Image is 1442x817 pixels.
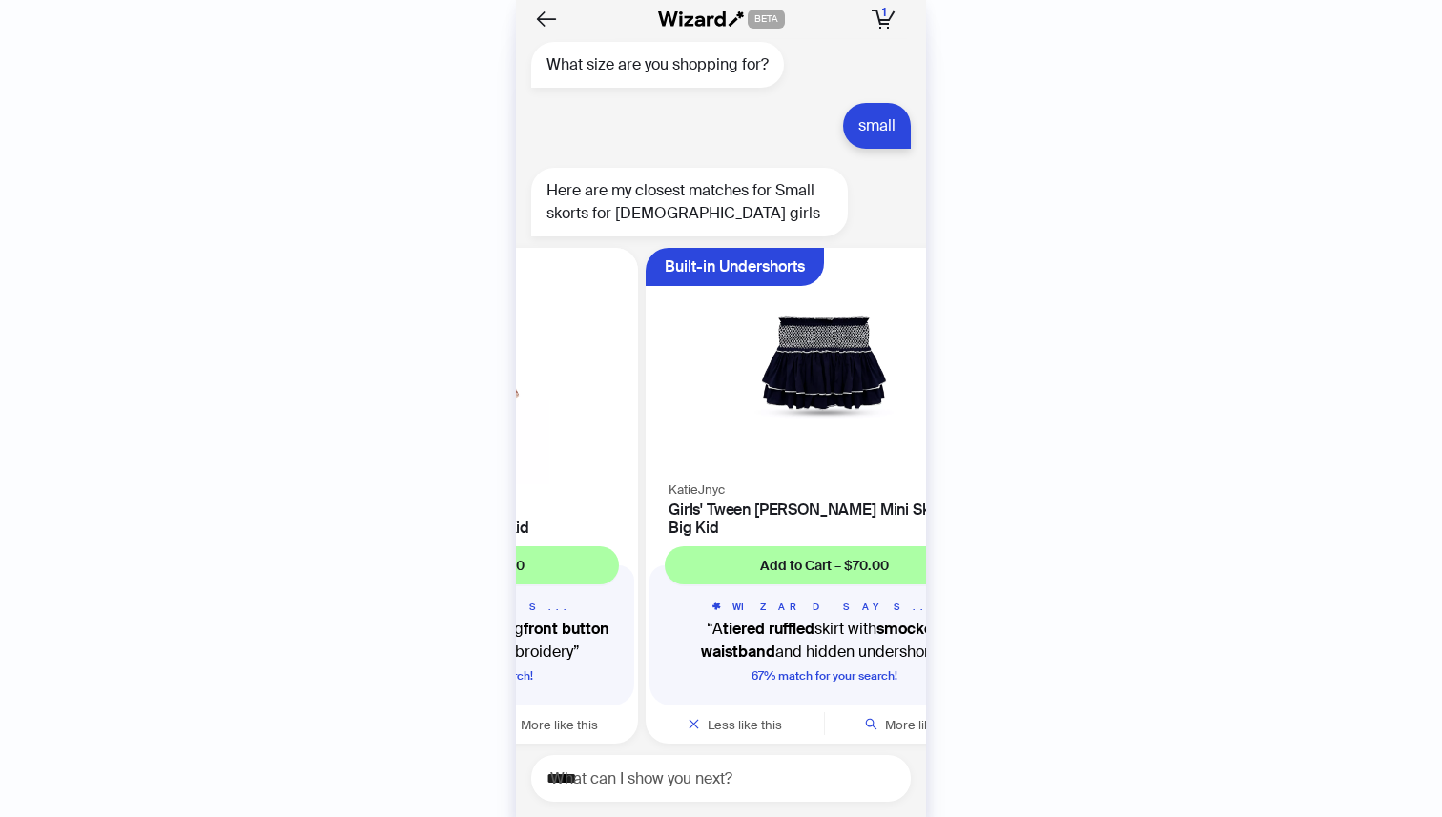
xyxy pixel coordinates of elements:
[760,557,889,574] span: Add to Cart – $70.00
[646,705,824,744] button: Less like this
[669,500,979,537] h4: Girls' Tween [PERSON_NAME] Mini Skirt - Big Kid
[843,103,911,149] div: small
[531,42,784,88] div: What size are you shopping for?
[882,5,886,20] span: 1
[665,546,983,584] button: Add to Cart – $70.00
[669,481,725,498] span: KatieJnyc
[688,718,700,730] span: close
[708,717,782,733] span: Less like this
[752,668,897,684] span: 67 % match for your search!
[723,619,814,639] b: tiered ruffled
[748,10,785,29] span: BETA
[885,717,962,733] span: More like this
[521,717,598,733] span: More like this
[865,718,877,730] span: search
[825,705,1003,744] button: More like this
[665,248,805,286] div: Built-in Undershorts
[531,4,562,34] button: Back
[531,168,848,236] div: Here are my closest matches for Small skorts for [DEMOGRAPHIC_DATA] girls
[665,600,983,614] h5: WIZARD SAYS...
[665,618,983,664] q: A skirt with and hidden undershorts
[657,259,991,466] img: Girls' Tween Dominique Mini Skirt - Big Kid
